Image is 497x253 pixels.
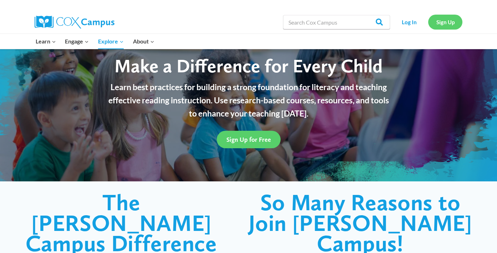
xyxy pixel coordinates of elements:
button: Child menu of Explore [93,34,128,49]
nav: Primary Navigation [31,34,159,49]
button: Child menu of About [128,34,159,49]
input: Search Cox Campus [283,15,390,29]
span: Sign Up for Free [226,136,271,143]
nav: Secondary Navigation [394,15,462,29]
a: Sign Up [428,15,462,29]
span: Make a Difference for Every Child [114,55,383,77]
a: Sign Up for Free [217,131,281,148]
button: Child menu of Learn [31,34,61,49]
button: Child menu of Engage [61,34,94,49]
a: Log In [394,15,425,29]
img: Cox Campus [35,16,114,29]
p: Learn best practices for building a strong foundation for literacy and teaching effective reading... [104,81,393,120]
